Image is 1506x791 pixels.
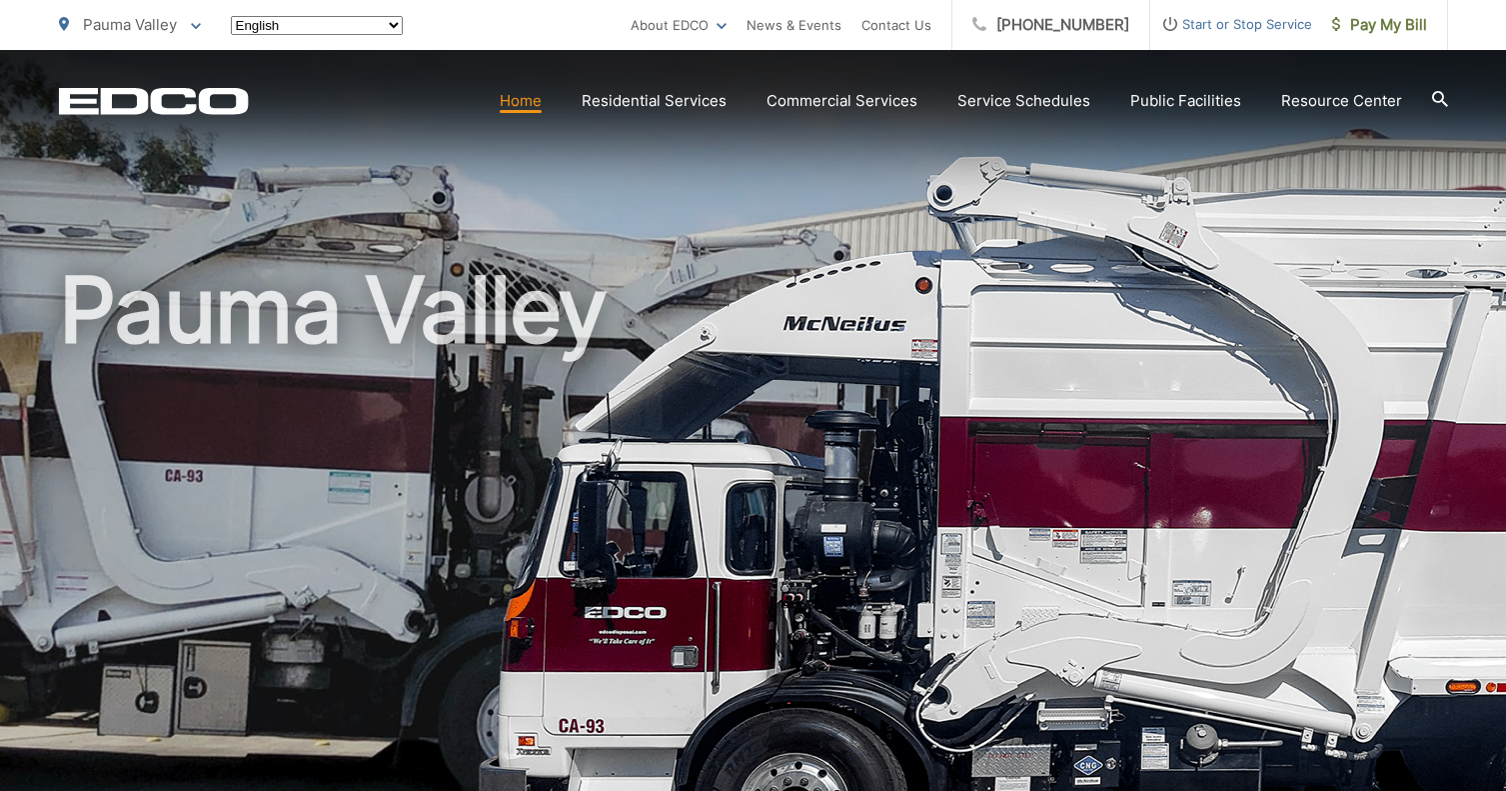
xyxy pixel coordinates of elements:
a: Commercial Services [766,89,917,113]
a: Service Schedules [957,89,1090,113]
a: Public Facilities [1130,89,1241,113]
span: Pauma Valley [83,15,177,34]
select: Select a language [231,16,403,35]
span: Pay My Bill [1332,13,1427,37]
a: Resource Center [1281,89,1402,113]
a: About EDCO [631,13,727,37]
a: EDCD logo. Return to the homepage. [59,87,249,115]
a: News & Events [747,13,841,37]
a: Contact Us [861,13,931,37]
a: Residential Services [582,89,727,113]
a: Home [500,89,542,113]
